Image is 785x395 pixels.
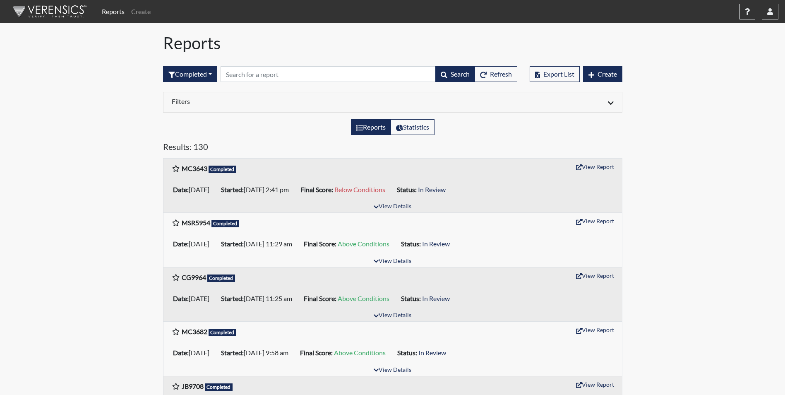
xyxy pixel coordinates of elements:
li: [DATE] 11:25 am [218,292,300,305]
input: Search by Registration ID, Interview Number, or Investigation Name. [221,66,436,82]
button: Search [435,66,475,82]
li: [DATE] [170,183,218,196]
li: [DATE] [170,237,218,250]
b: MC3682 [182,328,207,335]
span: Completed [205,383,233,391]
b: Started: [221,349,244,356]
button: View Details [370,256,415,267]
b: Date: [173,294,189,302]
label: View the list of reports [351,119,391,135]
li: [DATE] [170,292,218,305]
h6: Filters [172,97,386,105]
span: In Review [422,240,450,248]
span: Export List [543,70,574,78]
button: View Report [572,214,618,227]
a: Create [128,3,154,20]
h1: Reports [163,33,622,53]
span: In Review [422,294,450,302]
button: View Report [572,269,618,282]
b: JB9708 [182,382,204,390]
span: Above Conditions [338,240,389,248]
span: Completed [209,166,237,173]
b: Status: [401,294,421,302]
label: View statistics about completed interviews [391,119,435,135]
b: Status: [397,349,417,356]
button: View Report [572,378,618,391]
li: [DATE] 11:29 am [218,237,300,250]
span: Search [451,70,470,78]
button: View Details [370,365,415,376]
span: Below Conditions [334,185,385,193]
b: Final Score: [304,240,336,248]
button: Create [583,66,622,82]
b: CG9964 [182,273,206,281]
b: Final Score: [304,294,336,302]
b: Started: [221,240,244,248]
span: Above Conditions [334,349,386,356]
div: Click to expand/collapse filters [166,97,620,107]
button: Export List [530,66,580,82]
button: View Report [572,160,618,173]
h5: Results: 130 [163,142,622,155]
b: Date: [173,349,189,356]
b: Status: [397,185,417,193]
span: In Review [418,349,446,356]
span: Completed [209,329,237,336]
b: Date: [173,240,189,248]
span: Above Conditions [338,294,389,302]
span: Refresh [490,70,512,78]
b: Date: [173,185,189,193]
b: Final Score: [300,349,333,356]
b: Status: [401,240,421,248]
b: MC3643 [182,164,207,172]
a: Reports [98,3,128,20]
button: Refresh [475,66,517,82]
button: Completed [163,66,217,82]
li: [DATE] 9:58 am [218,346,297,359]
b: Started: [221,294,244,302]
li: [DATE] 2:41 pm [218,183,297,196]
b: Final Score: [300,185,333,193]
li: [DATE] [170,346,218,359]
div: Filter by interview status [163,66,217,82]
span: Completed [211,220,240,227]
button: View Report [572,323,618,336]
b: Started: [221,185,244,193]
span: Create [598,70,617,78]
span: Completed [207,275,235,282]
button: View Details [370,310,415,321]
button: View Details [370,201,415,212]
b: MSR5954 [182,219,210,226]
span: In Review [418,185,446,193]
